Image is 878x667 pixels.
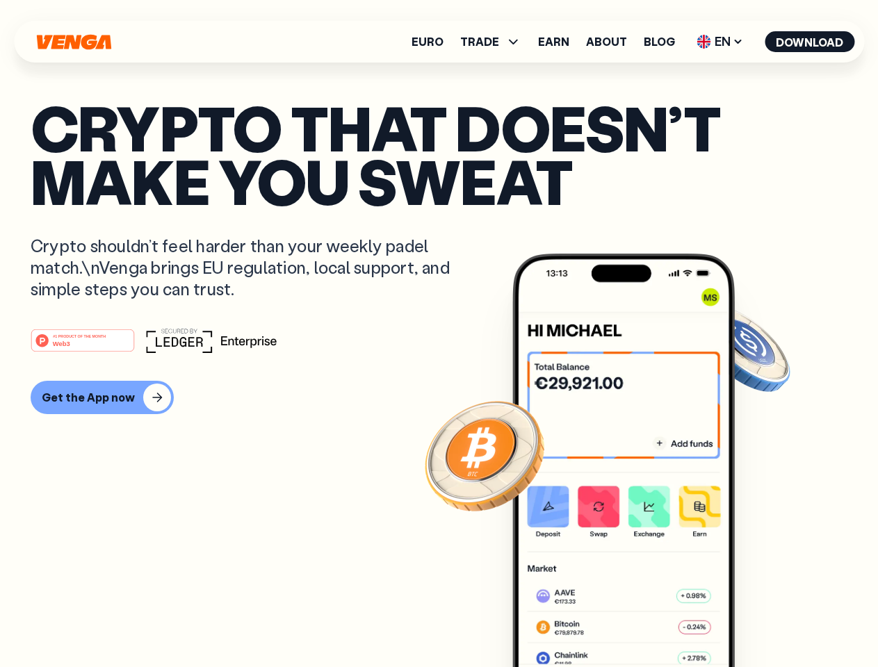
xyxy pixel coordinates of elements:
button: Get the App now [31,381,174,414]
span: EN [692,31,748,53]
p: Crypto shouldn’t feel harder than your weekly padel match.\nVenga brings EU regulation, local sup... [31,235,470,300]
svg: Home [35,34,113,50]
a: Get the App now [31,381,847,414]
a: Blog [644,36,675,47]
a: #1 PRODUCT OF THE MONTHWeb3 [31,337,135,355]
tspan: #1 PRODUCT OF THE MONTH [53,333,106,338]
p: Crypto that doesn’t make you sweat [31,101,847,207]
a: Earn [538,36,569,47]
img: Bitcoin [422,393,547,518]
div: Get the App now [42,390,135,404]
span: TRADE [460,36,499,47]
a: About [586,36,627,47]
a: Euro [412,36,444,47]
button: Download [765,31,854,52]
img: flag-uk [697,35,710,49]
tspan: Web3 [53,339,70,347]
img: USDC coin [693,299,793,399]
span: TRADE [460,33,521,50]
